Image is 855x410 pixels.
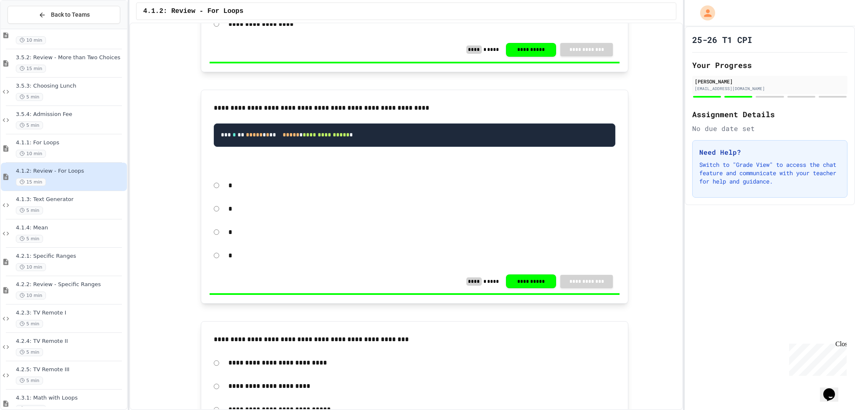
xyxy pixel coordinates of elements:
span: Back to Teams [51,10,90,19]
span: 5 min [16,235,43,243]
span: 4.3.1: Math with Loops [16,395,125,402]
span: 3.5.4: Admission Fee [16,111,125,118]
span: 15 min [16,65,46,73]
span: 4.1.2: Review - For Loops [16,168,125,175]
span: 3.5.3: Choosing Lunch [16,83,125,90]
span: 4.2.4: TV Remote II [16,338,125,345]
span: 5 min [16,348,43,356]
span: 4.1.3: Text Generator [16,196,125,203]
span: 4.2.3: TV Remote I [16,309,125,317]
span: 5 min [16,206,43,214]
div: My Account [691,3,717,23]
div: No due date set [692,123,847,133]
span: 5 min [16,377,43,385]
span: 10 min [16,150,46,158]
span: 4.1.1: For Loops [16,139,125,146]
span: 5 min [16,121,43,129]
span: 5 min [16,320,43,328]
span: 4.1.4: Mean [16,224,125,231]
p: Switch to "Grade View" to access the chat feature and communicate with your teacher for help and ... [699,161,840,186]
h3: Need Help? [699,147,840,157]
iframe: chat widget [820,377,847,402]
div: [EMAIL_ADDRESS][DOMAIN_NAME] [695,86,845,92]
span: 4.1.2: Review - For Loops [143,6,243,16]
span: 10 min [16,292,46,299]
span: 4.2.5: TV Remote III [16,366,125,373]
div: [PERSON_NAME] [695,78,845,85]
h1: 25-26 T1 CPI [692,34,752,45]
iframe: chat widget [786,340,847,376]
h2: Your Progress [692,59,847,71]
div: Chat with us now!Close [3,3,58,53]
span: 15 min [16,178,46,186]
span: 4.2.2: Review - Specific Ranges [16,281,125,288]
span: 10 min [16,263,46,271]
span: 4.2.1: Specific Ranges [16,253,125,260]
span: 3.5.2: Review - More than Two Choices [16,54,125,61]
span: 5 min [16,93,43,101]
span: 10 min [16,36,46,44]
h2: Assignment Details [692,108,847,120]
